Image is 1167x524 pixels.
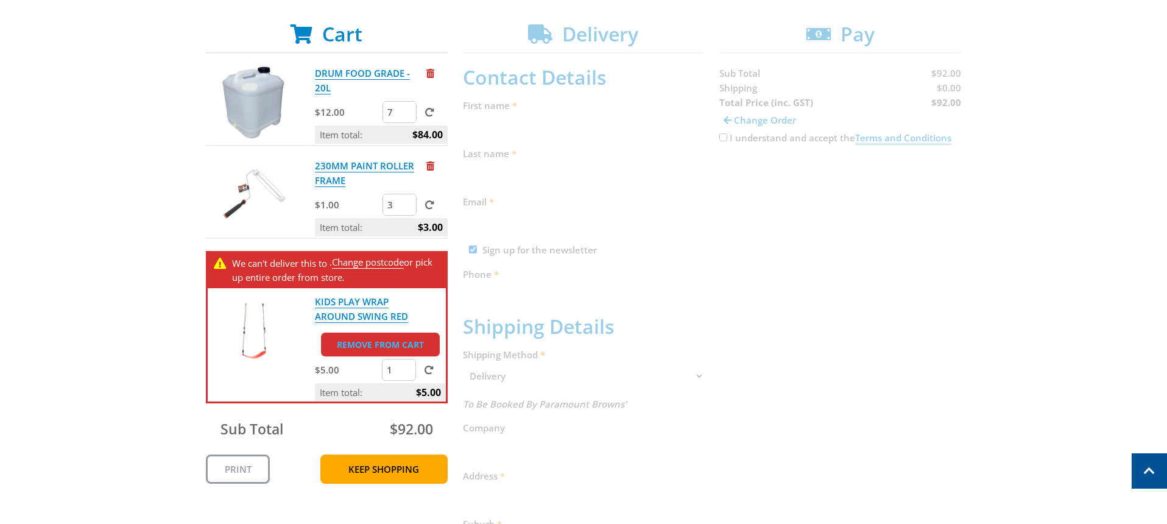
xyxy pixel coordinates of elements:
[315,67,410,94] a: DRUM FOOD GRADE - 20L
[208,251,446,288] div: . or pick up entire order from store.
[332,256,404,269] a: Change postcode
[315,126,448,144] p: Item total:
[217,66,291,139] img: DRUM FOOD GRADE - 20L
[322,21,362,47] span: Cart
[315,105,380,119] p: $12.00
[320,455,448,484] a: Keep Shopping
[390,419,433,439] span: $92.00
[232,257,327,269] span: We can't deliver this to
[426,160,434,172] a: Remove from cart
[418,218,443,236] span: $3.00
[219,294,292,367] img: KIDS PLAY WRAP AROUND SWING RED
[426,67,434,79] a: Remove from cart
[315,218,448,236] p: Item total:
[220,419,283,439] span: Sub Total
[315,160,414,187] a: 230MM PAINT ROLLER FRAME
[315,383,445,402] p: Item total:
[412,126,443,144] span: $84.00
[206,455,270,484] a: Print
[315,296,408,323] a: KIDS PLAY WRAP AROUND SWING RED
[321,333,440,356] a: Remove from cart
[416,383,441,402] span: $5.00
[315,197,380,212] p: $1.00
[217,158,291,232] img: 230MM PAINT ROLLER FRAME
[315,363,379,377] p: $5.00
